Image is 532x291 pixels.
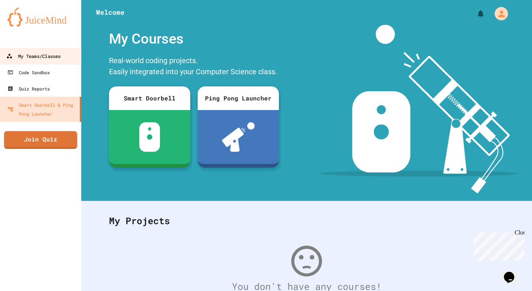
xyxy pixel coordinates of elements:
[463,7,487,20] div: My Notifications
[7,7,74,27] img: logo-orange.svg
[471,229,525,261] iframe: chat widget
[320,25,518,194] img: banner-image-my-projects.png
[3,3,51,47] div: Chat with us now!Close
[7,68,50,77] div: Code Sandbox
[222,122,255,152] img: ppl-with-ball.png
[102,206,512,235] div: My Projects
[4,131,77,149] a: Join Quiz
[139,122,160,152] img: sdb-white.svg
[105,53,283,81] div: Real-world coding projects. Easily integrated into your Computer Science class.
[487,5,510,22] div: My Account
[6,52,61,61] div: My Teams/Classes
[7,100,77,118] div: Smart Doorbell & Ping Pong Launcher
[105,25,283,53] div: My Courses
[7,84,50,93] div: Quiz Reports
[501,261,525,284] iframe: chat widget
[198,86,279,110] div: Ping Pong Launcher
[109,86,190,110] div: Smart Doorbell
